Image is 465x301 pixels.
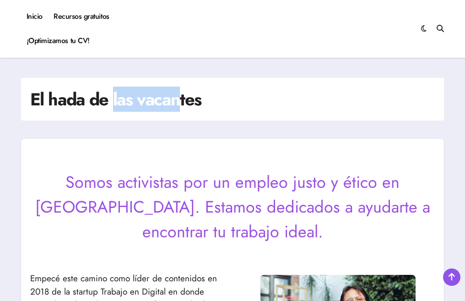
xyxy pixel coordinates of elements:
p: Somos activistas por un empleo justo y ético en [GEOGRAPHIC_DATA]. Estamos dedicados a ayudarte a... [30,170,435,244]
a: ¡Optimizamos tu CV! [21,29,95,53]
a: Recursos gratuitos [48,5,115,29]
h1: El hada de las vacantes [30,87,202,111]
a: Inicio [21,5,48,29]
